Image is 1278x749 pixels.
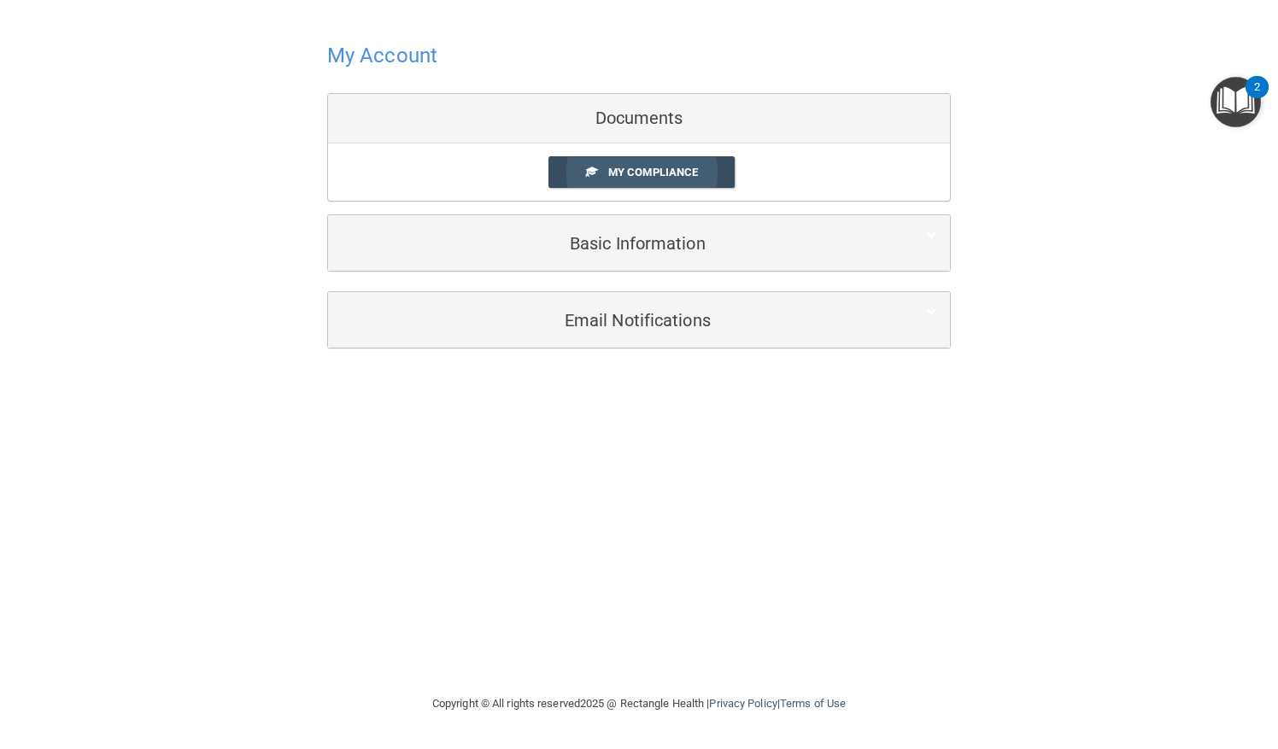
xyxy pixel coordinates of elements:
[709,697,777,710] a: Privacy Policy
[780,697,846,710] a: Terms of Use
[327,44,437,67] h4: My Account
[328,94,950,143] div: Documents
[1211,77,1261,127] button: Open Resource Center, 2 new notifications
[341,311,885,330] h5: Email Notifications
[341,224,937,262] a: Basic Information
[608,166,698,178] span: My Compliance
[341,301,937,339] a: Email Notifications
[327,676,951,731] div: Copyright © All rights reserved 2025 @ Rectangle Health | |
[341,234,885,253] h5: Basic Information
[1254,87,1260,109] div: 2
